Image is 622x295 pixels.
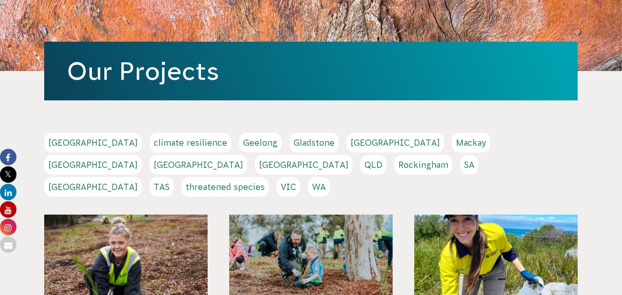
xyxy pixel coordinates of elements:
a: climate resilience [150,133,231,152]
a: TAS [150,177,174,197]
a: VIC [277,177,300,197]
a: Our Projects [67,57,219,85]
a: QLD [360,155,387,175]
a: Gladstone [289,133,339,152]
a: Rockingham [394,155,452,175]
a: WA [308,177,330,197]
a: threatened species [181,177,269,197]
a: SA [460,155,479,175]
a: [GEOGRAPHIC_DATA] [255,155,353,175]
a: [GEOGRAPHIC_DATA] [44,133,142,152]
a: Geelong [239,133,282,152]
a: [GEOGRAPHIC_DATA] [346,133,444,152]
a: Mackay [452,133,490,152]
a: [GEOGRAPHIC_DATA] [44,155,142,175]
a: [GEOGRAPHIC_DATA] [150,155,247,175]
a: [GEOGRAPHIC_DATA] [44,177,142,197]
